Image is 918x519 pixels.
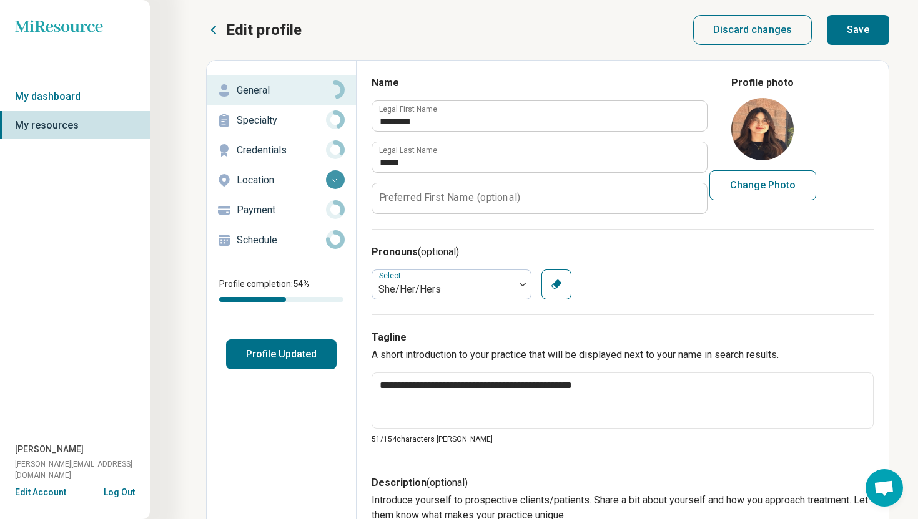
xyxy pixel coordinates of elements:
[372,475,874,490] h3: Description
[372,347,874,362] p: A short introduction to your practice that will be displayed next to your name in search results.
[207,195,356,225] a: Payment
[207,270,356,309] div: Profile completion:
[15,486,66,499] button: Edit Account
[379,271,403,280] label: Select
[378,282,508,297] div: She/Her/Hers
[207,165,356,195] a: Location
[219,297,343,302] div: Profile completion
[372,434,874,445] p: 51/ 154 characters [PERSON_NAME]
[206,20,302,40] button: Edit profile
[427,477,468,488] span: (optional)
[207,75,356,105] a: General
[237,233,326,248] p: Schedule
[379,105,437,113] label: Legal First Name
[237,113,326,128] p: Specialty
[15,443,84,456] span: [PERSON_NAME]
[226,339,337,369] button: Profile Updated
[372,330,874,345] h3: Tagline
[226,20,302,40] p: Edit profile
[372,245,874,259] h3: Pronouns
[731,75,794,90] legend: Profile photo
[207,225,356,255] a: Schedule
[237,83,326,98] p: General
[293,279,310,289] span: 54 %
[709,170,816,200] button: Change Photo
[693,15,812,45] button: Discard changes
[237,143,326,158] p: Credentials
[731,98,794,160] img: avatar image
[379,193,520,203] label: Preferred First Name (optional)
[866,469,903,507] a: Open chat
[207,105,356,135] a: Specialty
[372,75,706,90] h3: Name
[207,135,356,165] a: Credentials
[237,173,326,188] p: Location
[379,147,437,154] label: Legal Last Name
[418,246,459,258] span: (optional)
[15,458,150,481] span: [PERSON_NAME][EMAIL_ADDRESS][DOMAIN_NAME]
[104,486,135,496] button: Log Out
[237,203,326,218] p: Payment
[827,15,889,45] button: Save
